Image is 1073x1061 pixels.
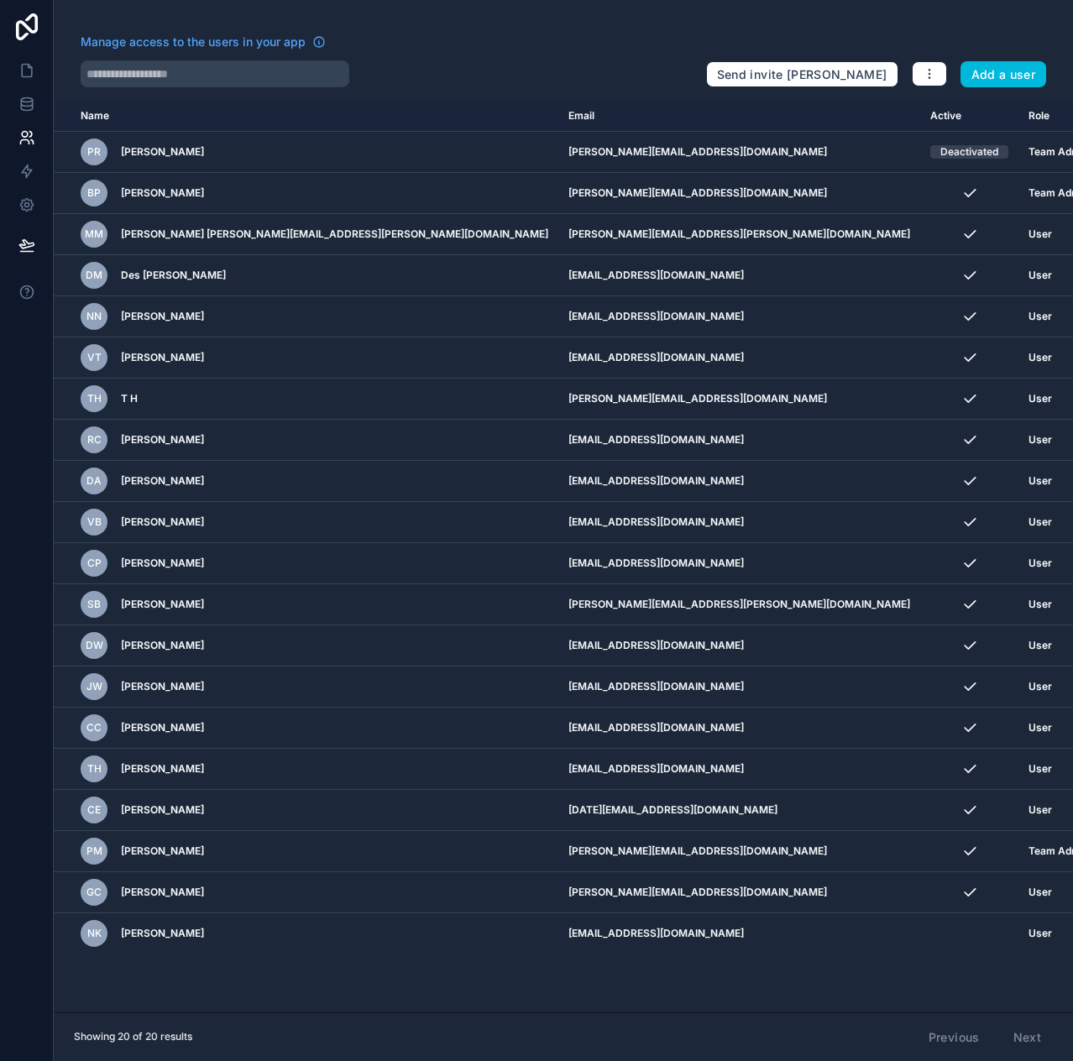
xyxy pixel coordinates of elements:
[1029,680,1052,693] span: User
[1029,927,1052,940] span: User
[558,461,920,502] td: [EMAIL_ADDRESS][DOMAIN_NAME]
[86,844,102,858] span: PM
[121,927,204,940] span: [PERSON_NAME]
[558,255,920,296] td: [EMAIL_ADDRESS][DOMAIN_NAME]
[87,762,102,776] span: TH
[54,101,1073,1012] div: scrollable content
[87,145,101,159] span: PR
[121,474,204,488] span: [PERSON_NAME]
[1029,310,1052,323] span: User
[706,61,898,88] button: Send invite [PERSON_NAME]
[121,844,204,858] span: [PERSON_NAME]
[87,803,101,817] span: CE
[558,708,920,749] td: [EMAIL_ADDRESS][DOMAIN_NAME]
[1029,269,1052,282] span: User
[121,351,204,364] span: [PERSON_NAME]
[558,420,920,461] td: [EMAIL_ADDRESS][DOMAIN_NAME]
[121,515,204,529] span: [PERSON_NAME]
[121,680,204,693] span: [PERSON_NAME]
[121,598,204,611] span: [PERSON_NAME]
[121,639,204,652] span: [PERSON_NAME]
[558,173,920,214] td: [PERSON_NAME][EMAIL_ADDRESS][DOMAIN_NAME]
[87,515,102,529] span: VB
[1029,557,1052,570] span: User
[1029,474,1052,488] span: User
[87,392,102,405] span: TH
[121,803,204,817] span: [PERSON_NAME]
[87,186,101,200] span: BP
[54,101,558,132] th: Name
[558,214,920,255] td: [PERSON_NAME][EMAIL_ADDRESS][PERSON_NAME][DOMAIN_NAME]
[558,337,920,379] td: [EMAIL_ADDRESS][DOMAIN_NAME]
[87,351,102,364] span: VT
[558,502,920,543] td: [EMAIL_ADDRESS][DOMAIN_NAME]
[121,186,204,200] span: [PERSON_NAME]
[87,927,102,940] span: NK
[121,310,204,323] span: [PERSON_NAME]
[1029,515,1052,529] span: User
[558,101,920,132] th: Email
[558,379,920,420] td: [PERSON_NAME][EMAIL_ADDRESS][DOMAIN_NAME]
[920,101,1018,132] th: Active
[85,227,103,241] span: Mm
[558,831,920,872] td: [PERSON_NAME][EMAIL_ADDRESS][DOMAIN_NAME]
[87,598,101,611] span: SB
[121,762,204,776] span: [PERSON_NAME]
[121,433,204,447] span: [PERSON_NAME]
[121,392,138,405] span: T H
[1029,433,1052,447] span: User
[86,639,103,652] span: DW
[1029,721,1052,734] span: User
[558,790,920,831] td: [DATE][EMAIL_ADDRESS][DOMAIN_NAME]
[960,61,1047,88] button: Add a user
[74,1030,192,1043] span: Showing 20 of 20 results
[86,310,102,323] span: NN
[558,666,920,708] td: [EMAIL_ADDRESS][DOMAIN_NAME]
[940,145,998,159] div: Deactivated
[86,269,102,282] span: DM
[81,34,306,50] span: Manage access to the users in your app
[87,557,102,570] span: CP
[558,296,920,337] td: [EMAIL_ADDRESS][DOMAIN_NAME]
[121,721,204,734] span: [PERSON_NAME]
[558,625,920,666] td: [EMAIL_ADDRESS][DOMAIN_NAME]
[86,474,102,488] span: DA
[121,269,226,282] span: Des [PERSON_NAME]
[121,145,204,159] span: [PERSON_NAME]
[558,584,920,625] td: [PERSON_NAME][EMAIL_ADDRESS][PERSON_NAME][DOMAIN_NAME]
[558,872,920,913] td: [PERSON_NAME][EMAIL_ADDRESS][DOMAIN_NAME]
[1029,886,1052,899] span: User
[558,543,920,584] td: [EMAIL_ADDRESS][DOMAIN_NAME]
[81,34,326,50] a: Manage access to the users in your app
[86,886,102,899] span: GC
[121,227,548,241] span: [PERSON_NAME] [PERSON_NAME][EMAIL_ADDRESS][PERSON_NAME][DOMAIN_NAME]
[121,557,204,570] span: [PERSON_NAME]
[121,886,204,899] span: [PERSON_NAME]
[86,721,102,734] span: CC
[558,749,920,790] td: [EMAIL_ADDRESS][DOMAIN_NAME]
[1029,803,1052,817] span: User
[558,913,920,954] td: [EMAIL_ADDRESS][DOMAIN_NAME]
[558,132,920,173] td: [PERSON_NAME][EMAIL_ADDRESS][DOMAIN_NAME]
[1029,639,1052,652] span: User
[1029,351,1052,364] span: User
[87,433,102,447] span: RC
[1029,227,1052,241] span: User
[1029,392,1052,405] span: User
[86,680,102,693] span: JW
[1029,762,1052,776] span: User
[1029,598,1052,611] span: User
